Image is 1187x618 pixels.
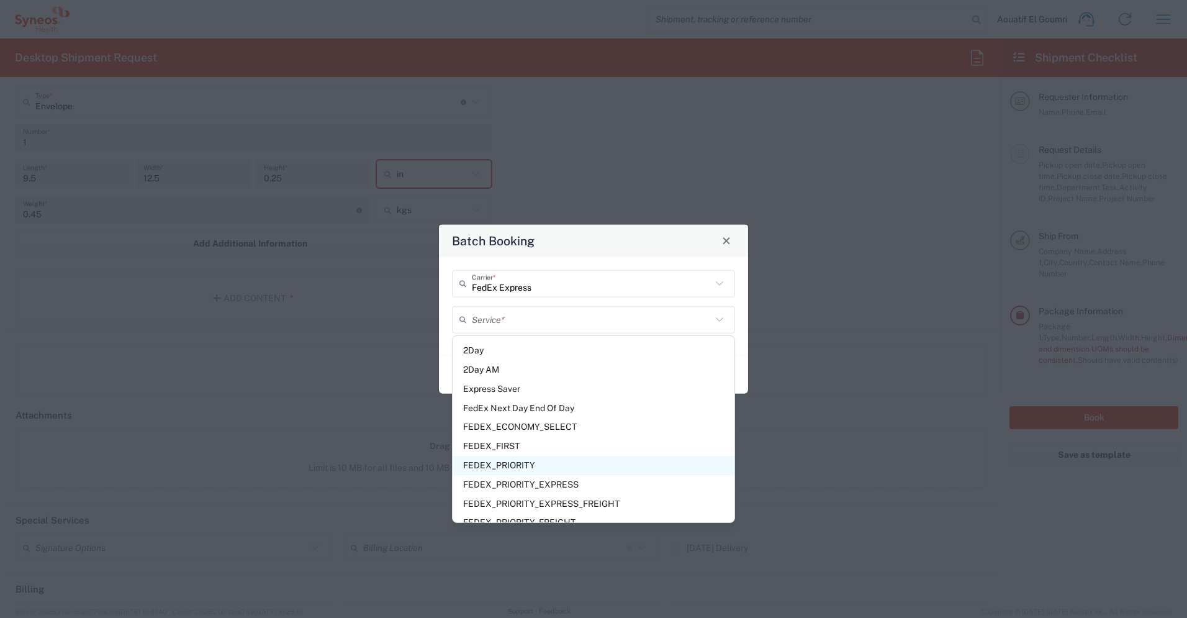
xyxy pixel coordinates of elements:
[453,456,734,475] span: FEDEX_PRIORITY
[453,341,734,360] span: 2Day
[453,494,734,514] span: FEDEX_PRIORITY_EXPRESS_FREIGHT
[453,360,734,379] span: 2Day AM
[453,379,734,399] span: Express Saver
[453,417,734,437] span: FEDEX_ECONOMY_SELECT
[718,232,735,249] button: Close
[453,437,734,456] span: FEDEX_FIRST
[452,232,535,250] h4: Batch Booking
[453,475,734,494] span: FEDEX_PRIORITY_EXPRESS
[453,513,734,532] span: FEDEX_PRIORITY_FREIGHT
[453,399,734,418] span: FedEx Next Day End Of Day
